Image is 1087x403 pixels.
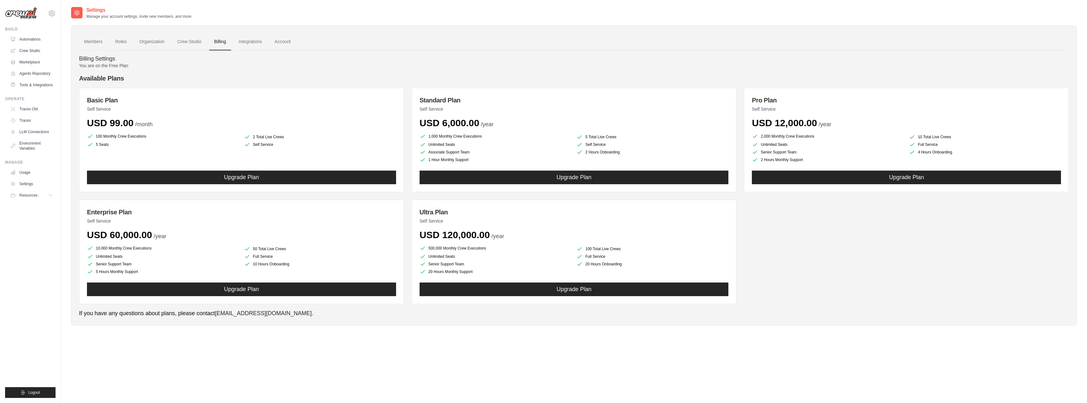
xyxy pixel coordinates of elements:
[8,127,56,137] a: LLM Connections
[134,33,169,50] a: Organization
[8,80,56,90] a: Tools & Integrations
[79,55,1069,62] h4: Billing Settings
[135,121,153,127] span: /month
[752,106,1061,112] p: Self Service
[8,57,56,67] a: Marketplace
[8,68,56,79] a: Agents Repository
[420,230,490,240] span: USD 120,000.00
[420,106,729,112] p: Self Service
[87,171,396,184] button: Upgrade Plan
[420,218,729,224] p: Self Service
[420,141,572,148] li: Unlimited Seats
[5,96,56,101] div: Operate
[8,190,56,200] button: Resources
[8,138,56,153] a: Environment Variables
[8,34,56,44] a: Automations
[420,133,572,140] li: 1,000 Monthly Crew Executions
[172,33,207,50] a: Crew Studio
[576,253,728,260] li: Full Service
[819,121,831,127] span: /year
[19,193,37,198] span: Resources
[752,157,904,163] li: 2 Hours Monthly Support
[420,96,729,105] h3: Standard Plan
[87,218,396,224] p: Self Service
[79,33,108,50] a: Members
[244,261,396,267] li: 10 Hours Onboarding
[420,253,572,260] li: Unlimited Seats
[244,246,396,252] li: 50 Total Live Crews
[8,46,56,56] a: Crew Studio
[576,246,728,252] li: 100 Total Live Crews
[79,62,1069,69] p: You are on the Free Plan
[87,244,239,252] li: 10,000 Monthly Crew Executions
[244,141,396,148] li: Self Service
[752,141,904,148] li: Unlimited Seats
[752,149,904,155] li: Senior Support Team
[1055,373,1087,403] div: Widget de chat
[215,310,312,316] a: [EMAIL_ADDRESS][DOMAIN_NAME]
[234,33,267,50] a: Integrations
[8,167,56,178] a: Usage
[87,261,239,267] li: Senior Support Team
[752,171,1061,184] button: Upgrade Plan
[244,134,396,140] li: 2 Total Live Crews
[87,118,134,128] span: USD 99.00
[87,96,396,105] h3: Basic Plan
[154,233,166,239] span: /year
[209,33,231,50] a: Billing
[420,208,729,217] h3: Ultra Plan
[87,208,396,217] h3: Enterprise Plan
[79,309,1069,318] p: If you have any questions about plans, please contact .
[909,134,1061,140] li: 10 Total Live Crews
[86,6,192,14] h2: Settings
[420,269,572,275] li: 20 Hours Monthly Support
[8,104,56,114] a: Traces Old
[87,253,239,260] li: Unlimited Seats
[5,7,37,19] img: Logo
[87,283,396,296] button: Upgrade Plan
[420,244,572,252] li: 500,000 Monthly Crew Executions
[752,96,1061,105] h3: Pro Plan
[86,14,192,19] p: Manage your account settings, invite new members, and more.
[576,149,728,155] li: 2 Hours Onboarding
[87,230,152,240] span: USD 60,000.00
[909,149,1061,155] li: 4 Hours Onboarding
[752,133,904,140] li: 2,000 Monthly Crew Executions
[87,106,396,112] p: Self Service
[420,283,729,296] button: Upgrade Plan
[420,149,572,155] li: Associate Support Team
[244,253,396,260] li: Full Service
[5,387,56,398] button: Logout
[420,118,479,128] span: USD 6,000.00
[576,141,728,148] li: Self Service
[752,118,817,128] span: USD 12,000.00
[420,261,572,267] li: Senior Support Team
[420,171,729,184] button: Upgrade Plan
[420,157,572,163] li: 1 Hour Monthly Support
[5,27,56,32] div: Build
[8,115,56,126] a: Traces
[87,133,239,140] li: 100 Monthly Crew Executions
[492,233,504,239] span: /year
[110,33,132,50] a: Roles
[28,390,40,395] span: Logout
[79,74,1069,83] h4: Available Plans
[269,33,296,50] a: Account
[87,141,239,148] li: 5 Seats
[5,160,56,165] div: Manage
[87,269,239,275] li: 5 Hours Monthly Support
[576,134,728,140] li: 5 Total Live Crews
[1055,373,1087,403] iframe: Chat Widget
[481,121,494,127] span: /year
[8,179,56,189] a: Settings
[909,141,1061,148] li: Full Service
[576,261,728,267] li: 20 Hours Onboarding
